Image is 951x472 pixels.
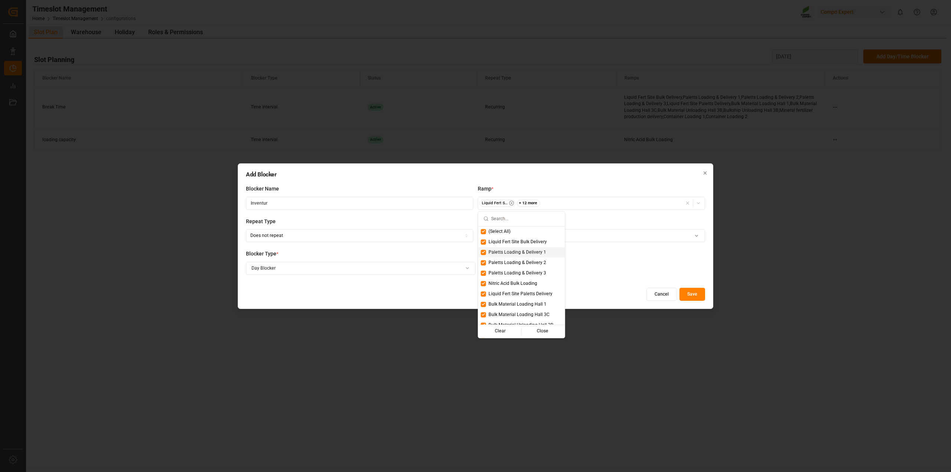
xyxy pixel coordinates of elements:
[489,260,546,266] span: Paletts Loading & Delivery 2
[482,201,508,206] small: Liquid Fert Site Bulk Delivery
[478,197,705,210] button: Liquid Fert Site Bulk Delivery+ 12 more
[246,197,473,210] input: Enter name
[489,280,537,287] span: Nitric Acid Bulk Loading
[489,312,549,318] span: Bulk Material Loading Hall 3C
[250,232,283,239] div: Does not repeat
[522,326,564,336] div: Close
[246,185,279,193] span: Blocker Name
[646,288,677,301] button: Cancel
[489,322,554,329] span: Bulk Material Unloading Hall 3B
[246,218,276,225] span: Repeat Type
[489,291,552,297] span: Liquid Fert Site Paletts Delivery
[489,301,546,308] span: Bulk Material Loading Hall 1
[489,239,547,245] span: Liquid Fert Site Bulk Delivery
[489,270,546,277] span: Paletts Loading & Delivery 3
[517,199,542,207] button: + 12 more
[489,228,510,235] span: (Select All)
[478,229,705,242] button: Select roles
[478,185,491,193] span: Ramp
[489,249,546,256] span: Paletts Loading & Delivery 1
[246,171,705,177] h2: Add Blocker
[491,212,559,226] input: Search...
[480,326,522,336] div: Clear
[246,250,276,258] span: Blocker Type
[517,199,540,207] div: + 12 more
[478,226,565,338] div: Suggestions
[679,288,705,301] button: Save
